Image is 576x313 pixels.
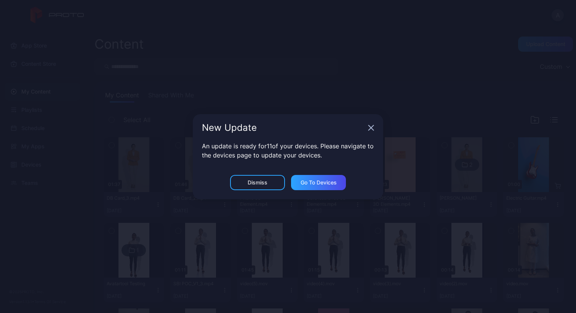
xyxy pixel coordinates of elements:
button: Go to devices [291,175,346,190]
div: Go to devices [301,180,337,186]
button: Dismiss [230,175,285,190]
p: An update is ready for 11 of your devices. Please navigate to the devices page to update your dev... [202,141,374,160]
div: Dismiss [248,180,267,186]
div: New Update [202,123,365,132]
